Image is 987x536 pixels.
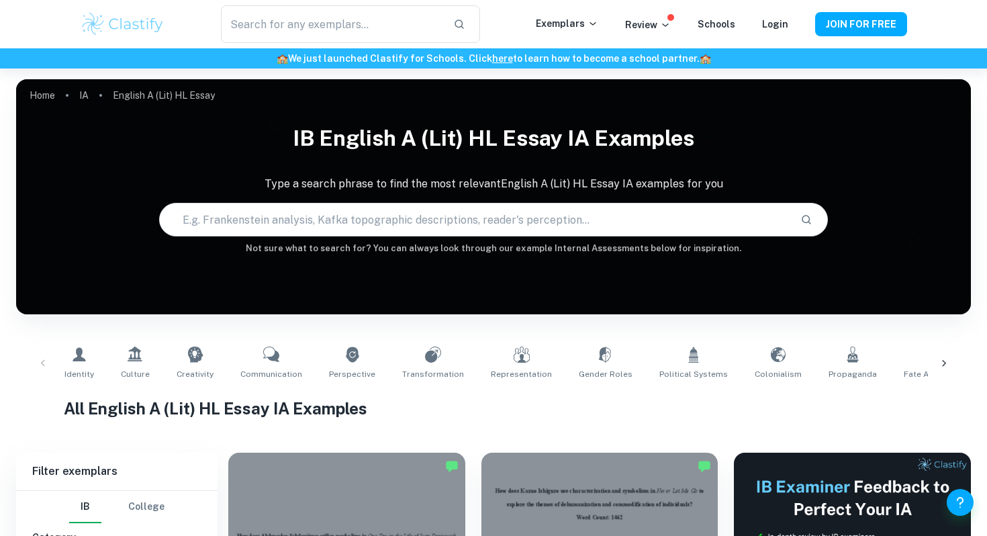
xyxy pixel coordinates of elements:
input: Search for any exemplars... [221,5,442,43]
span: Colonialism [755,368,802,380]
a: Home [30,86,55,105]
div: Filter type choice [69,491,164,523]
span: Culture [121,368,150,380]
button: Help and Feedback [947,489,974,516]
span: Propaganda [829,368,877,380]
a: Schools [698,19,735,30]
span: Transformation [402,368,464,380]
p: English A (Lit) HL Essay [113,88,215,103]
button: IB [69,491,101,523]
h1: IB English A (Lit) HL Essay IA examples [16,117,971,160]
span: Gender Roles [579,368,632,380]
span: 🏫 [277,53,288,64]
img: Marked [445,459,459,473]
h6: We just launched Clastify for Schools. Click to learn how to become a school partner. [3,51,984,66]
button: Search [795,208,818,231]
p: Type a search phrase to find the most relevant English A (Lit) HL Essay IA examples for you [16,176,971,192]
span: Political Systems [659,368,728,380]
span: Communication [240,368,302,380]
span: Perspective [329,368,375,380]
input: E.g. Frankenstein analysis, Kafka topographic descriptions, reader's perception... [160,201,789,238]
p: Exemplars [536,16,598,31]
h6: Not sure what to search for? You can always look through our example Internal Assessments below f... [16,242,971,255]
a: Login [762,19,788,30]
span: Representation [491,368,552,380]
a: IA [79,86,89,105]
img: Clastify logo [80,11,165,38]
span: Creativity [177,368,214,380]
span: Fate and Destiny [904,368,970,380]
button: JOIN FOR FREE [815,12,907,36]
p: Review [625,17,671,32]
img: Marked [698,459,711,473]
span: Identity [64,368,94,380]
h6: Filter exemplars [16,453,218,490]
h1: All English A (Lit) HL Essay IA Examples [64,396,923,420]
span: 🏫 [700,53,711,64]
a: here [492,53,513,64]
button: College [128,491,164,523]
